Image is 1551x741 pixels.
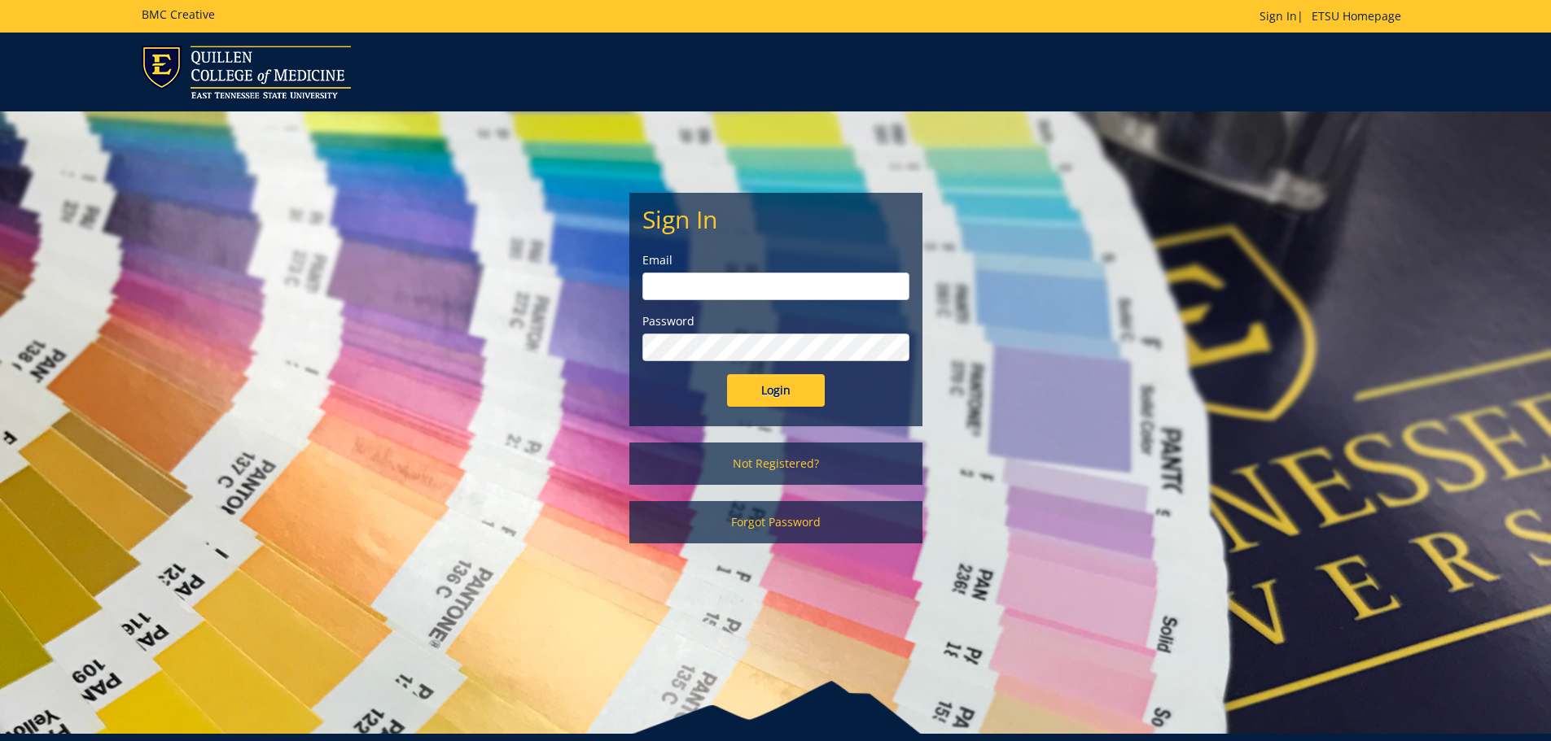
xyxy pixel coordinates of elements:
label: Password [642,313,909,329]
p: | [1260,8,1409,24]
input: Login [727,374,825,407]
img: ETSU logo [142,46,351,98]
a: ETSU Homepage [1303,8,1409,24]
h5: BMC Creative [142,8,215,20]
a: Sign In [1260,8,1297,24]
label: Email [642,252,909,268]
a: Not Registered? [629,442,922,485]
h2: Sign In [642,206,909,233]
a: Forgot Password [629,501,922,543]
